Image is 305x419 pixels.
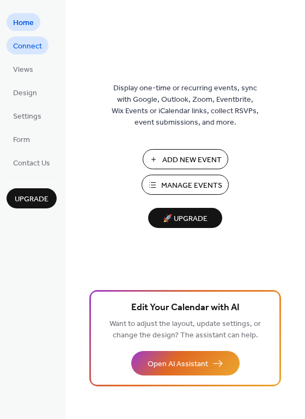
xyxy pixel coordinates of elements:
a: Views [7,60,40,78]
button: Open AI Assistant [131,351,240,375]
button: Add New Event [143,149,228,169]
span: Settings [13,111,41,122]
a: Connect [7,36,48,54]
span: Contact Us [13,158,50,169]
span: Upgrade [15,194,48,205]
button: Manage Events [142,175,229,195]
span: Home [13,17,34,29]
span: Display one-time or recurring events, sync with Google, Outlook, Zoom, Eventbrite, Wix Events or ... [112,83,259,128]
a: Design [7,83,44,101]
span: Views [13,64,33,76]
a: Settings [7,107,48,125]
a: Home [7,13,40,31]
span: Want to adjust the layout, update settings, or change the design? The assistant can help. [109,317,261,343]
a: Contact Us [7,153,57,171]
span: 🚀 Upgrade [155,212,216,226]
span: Edit Your Calendar with AI [131,300,240,316]
span: Connect [13,41,42,52]
a: Form [7,130,36,148]
button: 🚀 Upgrade [148,208,222,228]
span: Add New Event [162,155,222,166]
span: Form [13,134,30,146]
span: Design [13,88,37,99]
button: Upgrade [7,188,57,208]
span: Open AI Assistant [148,359,208,370]
span: Manage Events [161,180,222,192]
